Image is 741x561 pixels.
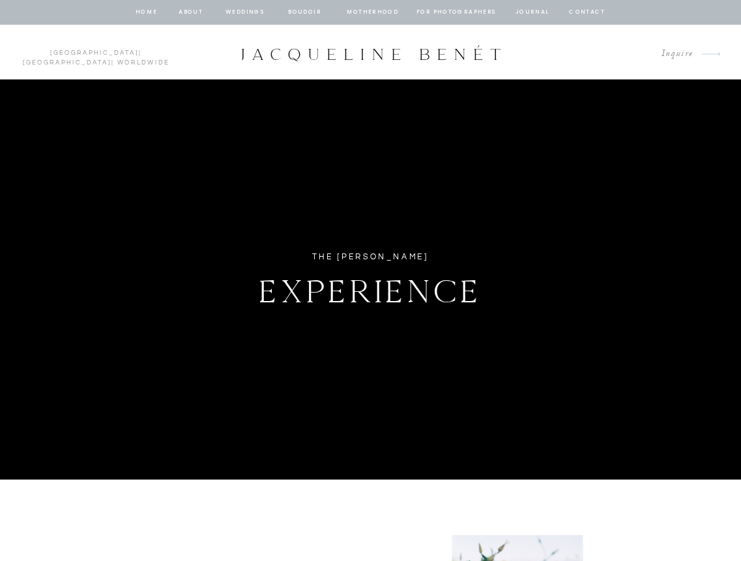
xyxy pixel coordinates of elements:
[652,46,693,63] a: Inquire
[568,7,607,18] a: contact
[23,59,111,65] a: [GEOGRAPHIC_DATA]
[416,7,497,18] a: for photographers
[178,7,204,18] a: about
[193,266,549,309] h1: Experience
[513,7,551,18] a: journal
[135,7,158,18] a: home
[347,7,398,18] a: Motherhood
[18,49,175,56] p: | | Worldwide
[287,7,323,18] a: BOUDOIR
[270,250,471,265] div: The [PERSON_NAME]
[224,7,266,18] a: Weddings
[50,50,139,56] a: [GEOGRAPHIC_DATA]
